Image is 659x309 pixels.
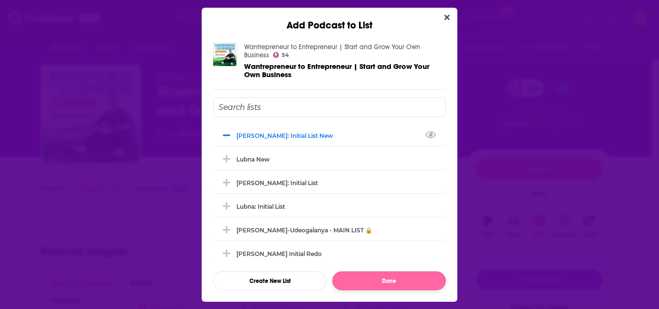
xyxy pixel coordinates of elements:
button: Done [332,271,446,290]
div: Add Podcast To List [213,97,446,290]
div: Lubna: Initial List [213,196,446,217]
div: [PERSON_NAME]: Initial List [236,179,318,187]
div: Catrina Initial Redo [213,243,446,264]
a: 54 [273,52,289,58]
div: [PERSON_NAME]: Initial List New [236,132,339,139]
div: [PERSON_NAME]-Udeogalanya - MAIN LIST 🔒 [236,227,372,234]
a: Wantrepreneur to Entrepreneur | Start and Grow Your Own Business [244,43,420,59]
button: Create New List [213,271,327,290]
div: Marlena: Initial List [213,172,446,193]
div: Lubna: Initial List [236,203,285,210]
button: Close [440,12,453,24]
input: Search lists [213,97,446,117]
div: Marlena: Initial List New [213,125,446,146]
span: 54 [282,53,289,57]
span: Wantrepreneur to Entrepreneur | Start and Grow Your Own Business [244,62,429,79]
div: Add Podcast to List [202,8,457,31]
a: Wantrepreneur to Entrepreneur | Start and Grow Your Own Business [244,62,446,79]
div: Lubna New [213,148,446,170]
div: Adaeze Iloeje-Udeogalanya - MAIN LIST 🔒 [213,219,446,241]
div: Lubna New [236,156,270,163]
div: [PERSON_NAME] Initial Redo [236,250,322,257]
button: View Link [333,137,339,138]
img: Wantrepreneur to Entrepreneur | Start and Grow Your Own Business [213,43,236,66]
